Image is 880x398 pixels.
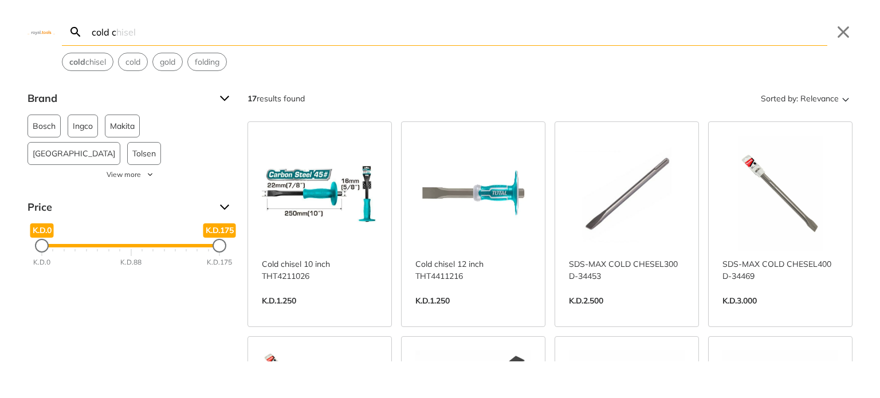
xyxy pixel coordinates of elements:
[33,115,56,137] span: Bosch
[127,142,161,165] button: Tolsen
[195,56,219,68] span: folding
[27,115,61,137] button: Bosch
[89,18,827,45] input: Search…
[69,57,85,67] strong: cold
[839,92,852,105] svg: Sort
[27,89,211,108] span: Brand
[105,115,140,137] button: Makita
[247,89,305,108] div: results found
[125,56,140,68] span: cold
[69,25,82,39] svg: Search
[62,53,113,71] div: Suggestion: cold chisel
[152,53,183,71] div: Suggestion: gold
[207,257,232,267] div: K.D.175
[35,239,49,253] div: Minimum Price
[33,257,50,267] div: K.D.0
[213,239,226,253] div: Maximum Price
[27,198,211,216] span: Price
[27,29,55,34] img: Close
[800,89,839,108] span: Relevance
[759,89,852,108] button: Sorted by:Relevance Sort
[153,53,182,70] button: Select suggestion: gold
[160,56,175,68] span: gold
[73,115,93,137] span: Ingco
[62,53,113,70] button: Select suggestion: cold chisel
[132,143,156,164] span: Tolsen
[247,93,257,104] strong: 17
[119,53,147,70] button: Select suggestion: cold
[187,53,227,71] div: Suggestion: folding
[120,257,142,267] div: K.D.88
[68,115,98,137] button: Ingco
[69,56,106,68] span: chisel
[110,115,135,137] span: Makita
[188,53,226,70] button: Select suggestion: folding
[107,170,141,180] span: View more
[33,143,115,164] span: [GEOGRAPHIC_DATA]
[834,23,852,41] button: Close
[27,142,120,165] button: [GEOGRAPHIC_DATA]
[118,53,148,71] div: Suggestion: cold
[27,170,234,180] button: View more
